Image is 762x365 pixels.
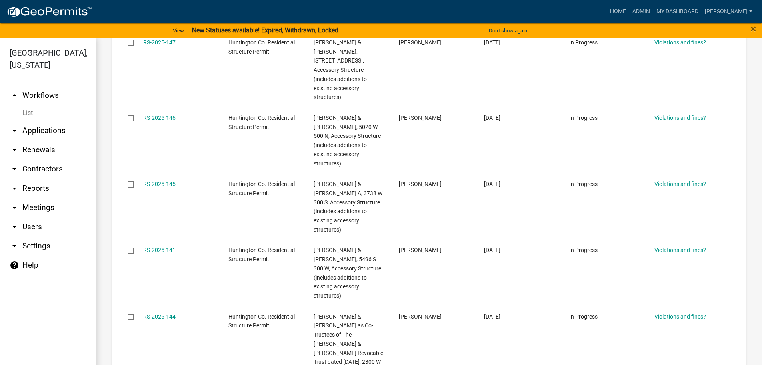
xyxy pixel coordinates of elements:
span: Huntington Co. Residential Structure Permit [228,313,295,329]
span: In Progress [569,39,598,46]
span: Huntington Co. Residential Structure Permit [228,115,295,130]
span: Huntington Co. Residential Structure Permit [228,181,295,196]
span: 08/14/2025 [484,247,500,253]
span: RICHARD D CAMPBELL [399,313,442,320]
i: arrow_drop_down [10,203,19,212]
a: RS-2025-145 [143,181,176,187]
span: Tackett, Shane A & Jeannette A, 3738 W 300 S, Accessory Structure (includes additions to existing... [314,181,382,233]
a: Violations and fines? [654,247,706,253]
span: Shane Tackett [399,181,442,187]
span: In Progress [569,181,598,187]
a: Admin [629,4,653,19]
i: help [10,260,19,270]
a: Violations and fines? [654,39,706,46]
a: Home [607,4,629,19]
a: Violations and fines? [654,181,706,187]
a: Violations and fines? [654,115,706,121]
button: Don't show again [486,24,530,37]
a: RS-2025-146 [143,115,176,121]
a: RS-2025-141 [143,247,176,253]
span: In Progress [569,313,598,320]
i: arrow_drop_down [10,126,19,135]
span: 08/21/2025 [484,39,500,46]
a: My Dashboard [653,4,702,19]
span: Kimberly Hostetler [399,247,442,253]
a: RS-2025-144 [143,313,176,320]
i: arrow_drop_down [10,164,19,174]
span: In Progress [569,247,598,253]
span: Meier, Jason F & Debra K, 5496 S 300 W, Accessory Structure (includes additions to existing acces... [314,247,381,299]
i: arrow_drop_down [10,145,19,155]
span: 08/19/2025 [484,181,500,187]
span: Gary McCorkle [399,115,442,121]
span: Jason Schmucker [399,39,442,46]
strong: New Statuses available! Expired, Withdrawn, Locked [192,26,338,34]
span: × [751,23,756,34]
span: Huntington Co. Residential Structure Permit [228,247,295,262]
a: Violations and fines? [654,313,706,320]
span: Hartmus, Kenneth J & Julie A, 1054 Locust Dr, Accessory Structure (includes additions to existing... [314,39,367,101]
span: McCorkle, Gary Lee & Peg Yentes, 5020 W 500 N, Accessory Structure (includes additions to existin... [314,115,381,167]
span: 08/20/2025 [484,115,500,121]
span: Huntington Co. Residential Structure Permit [228,39,295,55]
a: [PERSON_NAME] [702,4,756,19]
span: 08/14/2025 [484,313,500,320]
span: In Progress [569,115,598,121]
a: View [170,24,187,37]
i: arrow_drop_up [10,91,19,100]
i: arrow_drop_down [10,222,19,232]
i: arrow_drop_down [10,241,19,251]
button: Close [751,24,756,34]
a: RS-2025-147 [143,39,176,46]
i: arrow_drop_down [10,184,19,193]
